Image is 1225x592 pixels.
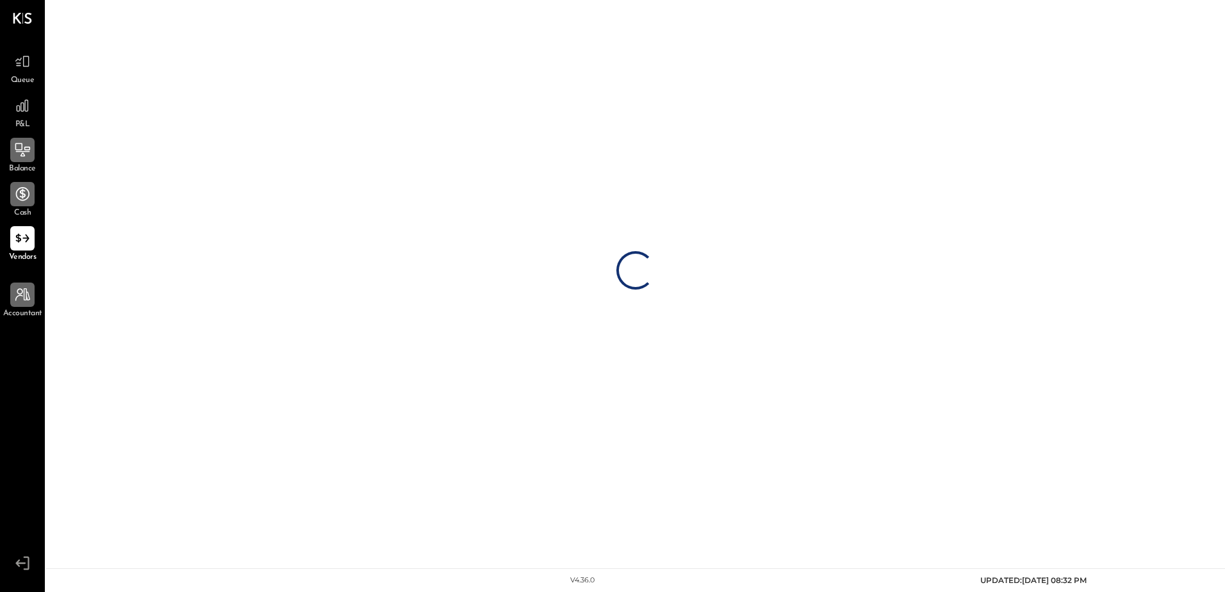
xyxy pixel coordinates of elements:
span: Accountant [3,308,42,320]
a: Queue [1,49,44,86]
span: Cash [14,208,31,219]
span: Balance [9,163,36,175]
span: P&L [15,119,30,131]
span: Vendors [9,252,37,263]
span: UPDATED: [DATE] 08:32 PM [980,575,1087,585]
span: Queue [11,75,35,86]
a: Cash [1,182,44,219]
a: P&L [1,94,44,131]
a: Accountant [1,283,44,320]
a: Balance [1,138,44,175]
a: Vendors [1,226,44,263]
div: v 4.36.0 [570,575,595,586]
